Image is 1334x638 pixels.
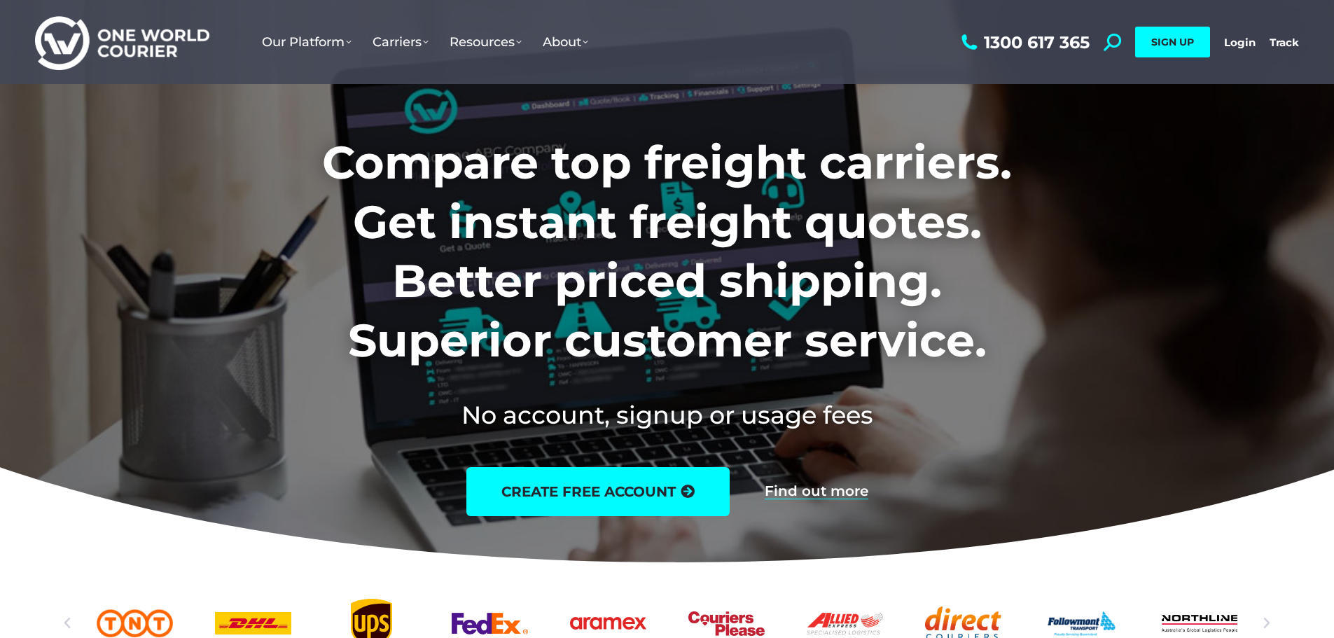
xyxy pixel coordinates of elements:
a: Carriers [362,20,439,64]
a: Resources [439,20,532,64]
h2: No account, signup or usage fees [230,398,1104,432]
span: About [543,34,588,50]
span: Our Platform [262,34,352,50]
a: Track [1270,36,1299,49]
span: SIGN UP [1151,36,1194,48]
a: Login [1224,36,1256,49]
a: Our Platform [251,20,362,64]
a: About [532,20,599,64]
span: Resources [450,34,522,50]
a: 1300 617 365 [958,34,1090,51]
img: One World Courier [35,14,209,71]
a: create free account [466,467,730,516]
span: Carriers [373,34,429,50]
a: Find out more [765,484,868,499]
h1: Compare top freight carriers. Get instant freight quotes. Better priced shipping. Superior custom... [230,133,1104,370]
a: SIGN UP [1135,27,1210,57]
